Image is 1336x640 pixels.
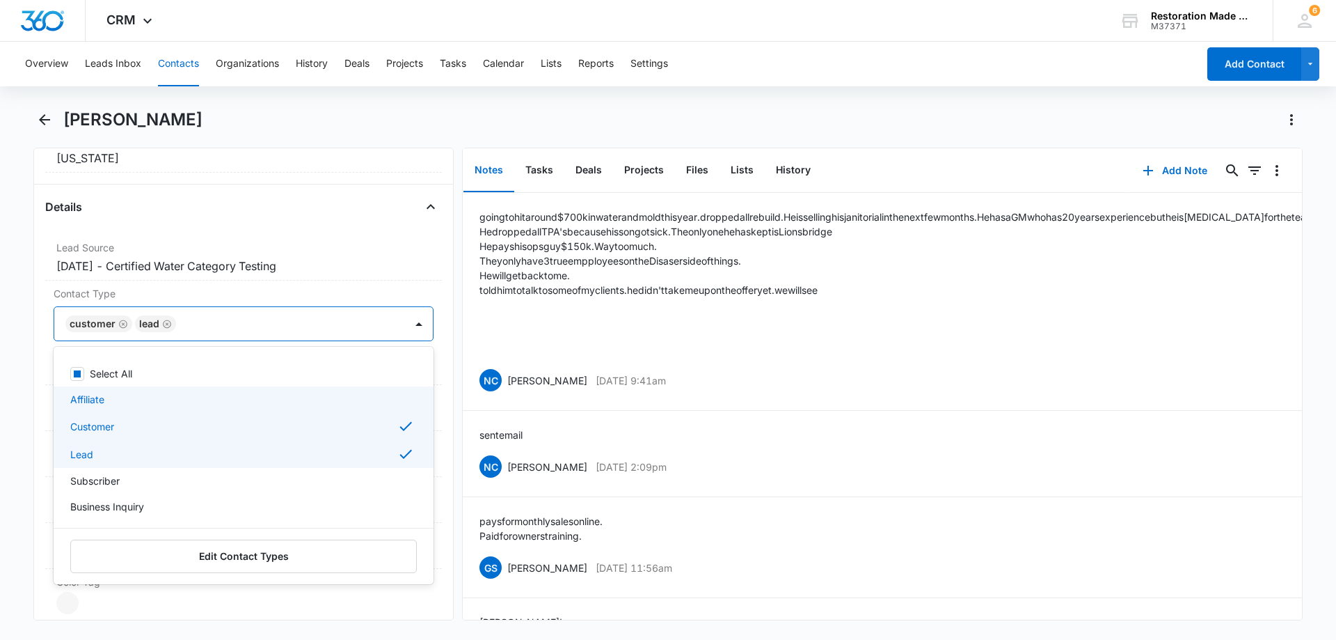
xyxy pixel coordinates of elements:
div: Customer [70,319,116,329]
h1: [PERSON_NAME] [63,109,202,130]
p: [DATE] 9:41am [596,373,666,388]
p: They only have 3 true empployees on the Disaser side of things. [479,253,1317,268]
label: Contact Type [54,286,434,301]
div: notifications count [1309,5,1320,16]
div: Next Contact Date--- [45,523,442,569]
span: 6 [1309,5,1320,16]
button: Add Note [1129,154,1221,187]
button: Projects [386,42,423,86]
p: He pays his ops guy $150k. Way too much. [479,239,1317,253]
span: NC [479,369,502,391]
label: Lead Source [56,240,431,255]
dd: [DATE] - Certified Water Category Testing [56,258,431,274]
p: He will get back to me. [479,268,1317,283]
button: Actions [1280,109,1303,131]
button: Back [33,109,55,131]
p: [PERSON_NAME] [507,460,587,474]
button: Projects [613,149,675,192]
button: Reports [578,42,614,86]
button: Lists [541,42,562,86]
div: Contact StatusLead, Hot Lead [45,385,442,431]
p: Paid for owners training. [479,529,603,543]
button: Tasks [440,42,466,86]
p: Business Inquiry [70,499,144,514]
button: Lists [719,149,765,192]
div: Address[US_STATE] [45,127,442,173]
p: Customer [70,419,114,434]
button: Files [675,149,719,192]
div: Remove Customer [116,319,128,329]
p: Select All [90,366,132,381]
h4: Details [45,198,82,215]
p: pays for monthly sales online. [479,514,603,529]
button: Leads Inbox [85,42,141,86]
button: Calendar [483,42,524,86]
button: Deals [344,42,369,86]
div: Lead Source[DATE] - Certified Water Category Testing [45,235,442,281]
div: Remove Lead [159,319,172,329]
p: Affiliate [70,392,104,407]
button: Overflow Menu [1266,159,1288,182]
p: sent email [479,428,523,442]
div: account name [1151,10,1252,22]
button: Search... [1221,159,1243,182]
div: Color Tag [45,569,442,621]
p: [PERSON_NAME] [507,561,587,575]
span: GS [479,556,502,579]
div: Assigned To[PERSON_NAME] [45,431,442,477]
div: Lead [139,319,159,329]
p: told him to talk to some of my clients. he didn't take me up on the offer yet. we will see [479,283,1317,297]
p: [PERSON_NAME] [507,373,587,388]
button: Edit Contact Types [70,540,417,573]
button: Filters [1243,159,1266,182]
p: He dropped all TPA's because his son got sick. The only one he has kept is Lionsbridge [479,224,1317,239]
button: Deals [564,149,613,192]
div: account id [1151,22,1252,31]
span: NC [479,455,502,478]
span: CRM [106,13,136,27]
button: History [296,42,328,86]
button: Add Contact [1207,47,1301,81]
dd: [US_STATE] [56,150,431,166]
button: Organizations [216,42,279,86]
p: [DATE] 2:09pm [596,460,667,474]
p: Subscriber [70,474,120,488]
button: Notes [463,149,514,192]
p: Lead [70,447,93,462]
button: Contacts [158,42,199,86]
button: History [765,149,822,192]
p: going to hit around $700k in water and mold this year. dropped all rebuild. He is selling his jan... [479,210,1317,224]
button: Close [420,196,442,218]
button: Settings [630,42,668,86]
button: Overview [25,42,68,86]
p: [DATE] 11:56am [596,561,672,575]
div: Tags--- [45,477,442,523]
button: Tasks [514,149,564,192]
